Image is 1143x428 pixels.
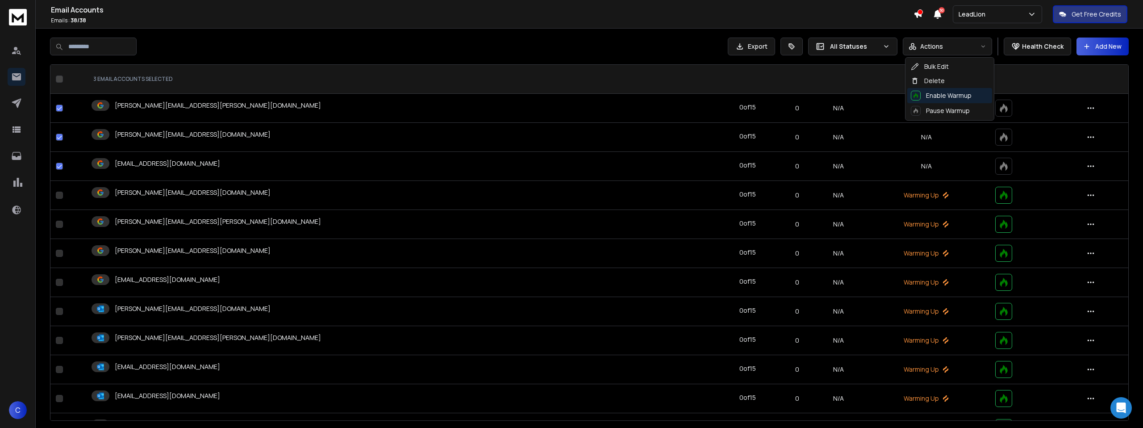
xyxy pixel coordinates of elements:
[93,76,707,83] div: 3 EMAIL ACCOUNTS SELECTED
[868,220,985,229] p: Warming Up
[814,210,863,239] td: N/A
[739,103,756,112] div: 0 of 15
[814,355,863,384] td: N/A
[115,101,321,110] p: [PERSON_NAME][EMAIL_ADDRESS][PERSON_NAME][DOMAIN_NAME]
[911,76,945,85] div: Delete
[1072,10,1121,19] p: Get Free Credits
[115,391,220,400] p: [EMAIL_ADDRESS][DOMAIN_NAME]
[115,333,321,342] p: [PERSON_NAME][EMAIL_ADDRESS][PERSON_NAME][DOMAIN_NAME]
[786,336,809,345] p: 0
[739,364,756,373] div: 0 of 15
[814,123,863,152] td: N/A
[739,393,756,402] div: 0 of 15
[786,104,809,113] p: 0
[739,248,756,257] div: 0 of 15
[739,277,756,286] div: 0 of 15
[868,133,985,142] p: N/A
[739,219,756,228] div: 0 of 15
[71,17,86,24] span: 38 / 38
[814,94,863,123] td: N/A
[786,394,809,403] p: 0
[959,10,989,19] p: LeadLion
[9,9,27,25] img: logo
[786,191,809,200] p: 0
[868,307,985,316] p: Warming Up
[911,106,970,116] div: Pause Warmup
[786,365,809,374] p: 0
[814,297,863,326] td: N/A
[115,275,220,284] p: [EMAIL_ADDRESS][DOMAIN_NAME]
[868,278,985,287] p: Warming Up
[1110,397,1132,419] div: Open Intercom Messenger
[868,249,985,258] p: Warming Up
[814,384,863,413] td: N/A
[786,220,809,229] p: 0
[739,161,756,170] div: 0 of 15
[911,62,949,71] div: Bulk Edit
[115,217,321,226] p: [PERSON_NAME][EMAIL_ADDRESS][PERSON_NAME][DOMAIN_NAME]
[786,278,809,287] p: 0
[830,42,879,51] p: All Statuses
[868,191,985,200] p: Warming Up
[739,306,756,315] div: 0 of 15
[1053,5,1127,23] button: Get Free Credits
[115,246,271,255] p: [PERSON_NAME][EMAIL_ADDRESS][DOMAIN_NAME]
[51,4,914,15] h1: Email Accounts
[868,104,985,113] p: N/A
[115,362,220,371] p: [EMAIL_ADDRESS][DOMAIN_NAME]
[1076,38,1129,55] button: Add New
[786,133,809,142] p: 0
[739,132,756,141] div: 0 of 15
[814,326,863,355] td: N/A
[786,162,809,171] p: 0
[868,394,985,403] p: Warming Up
[115,188,271,197] p: [PERSON_NAME][EMAIL_ADDRESS][DOMAIN_NAME]
[1022,42,1064,51] p: Health Check
[814,239,863,268] td: N/A
[739,335,756,344] div: 0 of 15
[115,304,271,313] p: [PERSON_NAME][EMAIL_ADDRESS][DOMAIN_NAME]
[939,7,945,13] span: 50
[814,268,863,297] td: N/A
[1004,38,1071,55] button: Health Check
[51,17,914,24] p: Emails :
[728,38,775,55] button: Export
[868,162,985,171] p: N/A
[920,42,943,51] p: Actions
[9,401,27,419] button: C
[115,130,271,139] p: [PERSON_NAME][EMAIL_ADDRESS][DOMAIN_NAME]
[814,152,863,181] td: N/A
[814,181,863,210] td: N/A
[868,336,985,345] p: Warming Up
[868,365,985,374] p: Warming Up
[911,91,972,101] div: Enable Warmup
[115,159,220,168] p: [EMAIL_ADDRESS][DOMAIN_NAME]
[786,249,809,258] p: 0
[739,190,756,199] div: 0 of 15
[786,307,809,316] p: 0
